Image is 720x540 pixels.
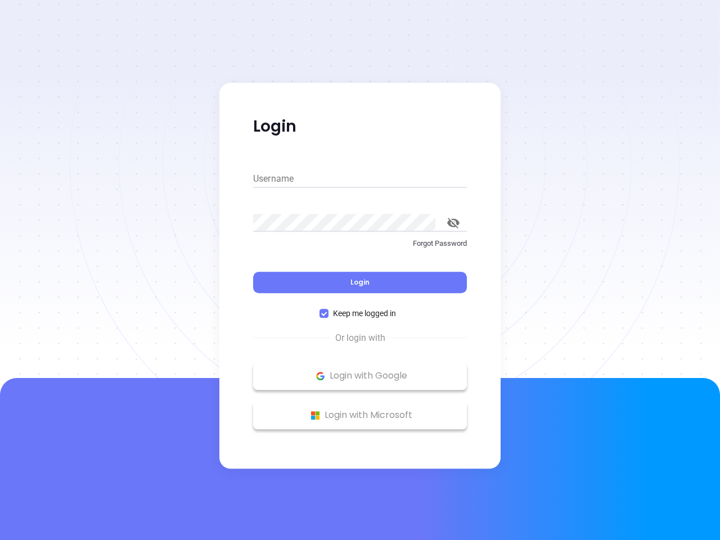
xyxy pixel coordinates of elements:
span: Keep me logged in [328,307,400,319]
span: Or login with [330,331,391,345]
button: Login [253,272,467,293]
span: Login [350,277,370,287]
img: Microsoft Logo [308,408,322,422]
a: Forgot Password [253,238,467,258]
button: Google Logo Login with Google [253,362,467,390]
p: Login with Microsoft [259,407,461,424]
button: Microsoft Logo Login with Microsoft [253,401,467,429]
p: Login with Google [259,367,461,384]
button: toggle password visibility [440,209,467,236]
p: Forgot Password [253,238,467,249]
img: Google Logo [313,369,327,383]
p: Login [253,116,467,137]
